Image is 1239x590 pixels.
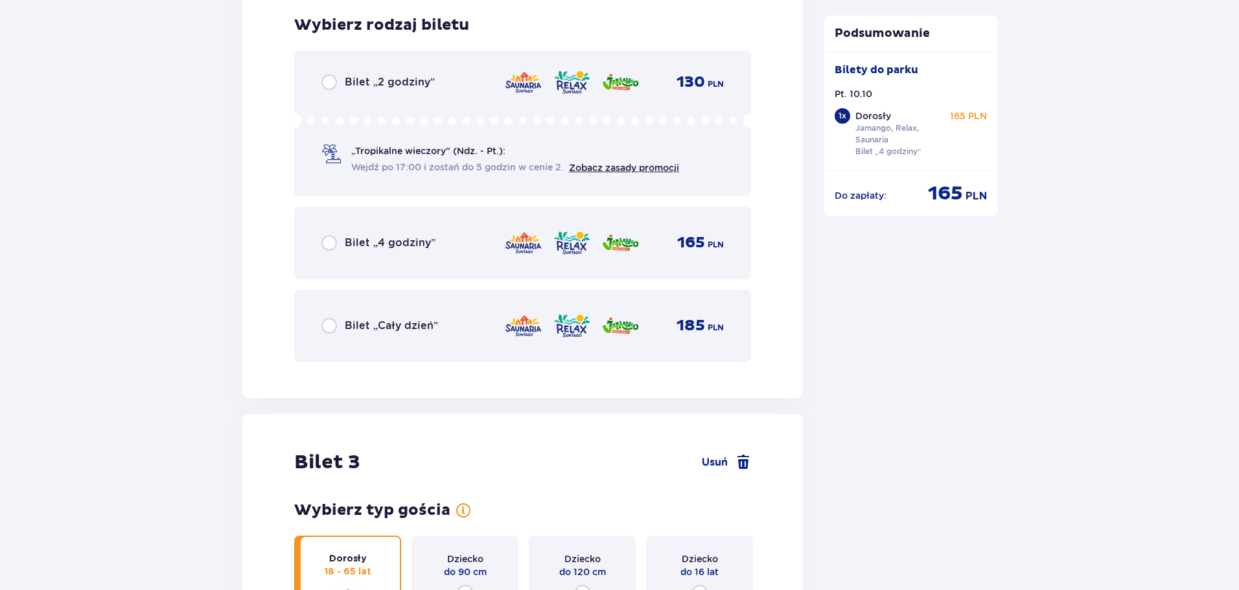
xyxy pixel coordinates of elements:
div: 1 x [835,108,850,124]
img: Saunaria [504,229,542,256]
p: Podsumowanie [824,26,998,41]
p: 165 PLN [950,109,987,122]
p: Do zapłaty : [835,189,886,202]
span: PLN [708,322,724,334]
span: Usuń [702,455,728,470]
img: Jamango [601,312,640,339]
img: Relax [553,229,591,256]
h3: Wybierz typ gościa [294,501,450,520]
span: 165 [928,181,963,206]
span: Wejdź po 17:00 i zostań do 5 godzin w cenie 2. [351,161,564,174]
p: Jamango, Relax, Saunaria [855,122,945,146]
span: Dorosły [329,552,367,565]
span: Dziecko [447,552,483,565]
img: Saunaria [504,69,542,96]
img: Relax [553,69,591,96]
span: Dziecko [682,552,718,565]
span: do 120 cm [559,565,606,578]
a: Zobacz zasady promocji [569,163,679,173]
p: Pt. 10.10 [835,87,872,100]
span: Dziecko [564,552,601,565]
span: PLN [708,78,724,90]
span: „Tropikalne wieczory" (Ndz. - Pt.): [351,144,505,157]
span: Bilet „Cały dzień” [345,319,438,333]
img: Relax [553,312,591,339]
span: 165 [677,233,705,253]
span: do 16 lat [680,565,719,578]
img: Jamango [601,229,640,256]
span: do 90 cm [444,565,487,578]
p: Dorosły [855,109,891,122]
span: 185 [677,316,705,335]
h2: Bilet 3 [294,450,360,475]
p: Bilety do parku [835,63,918,77]
span: PLN [708,239,724,251]
img: Jamango [601,69,640,96]
span: 130 [677,73,705,92]
img: Saunaria [504,312,542,339]
span: Bilet „2 godziny” [345,75,435,89]
p: Bilet „4 godziny” [855,146,921,157]
span: 18 - 65 lat [325,565,371,578]
h3: Wybierz rodzaj biletu [294,16,469,35]
a: Usuń [702,455,751,470]
span: PLN [966,189,987,203]
span: Bilet „4 godziny” [345,236,435,250]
